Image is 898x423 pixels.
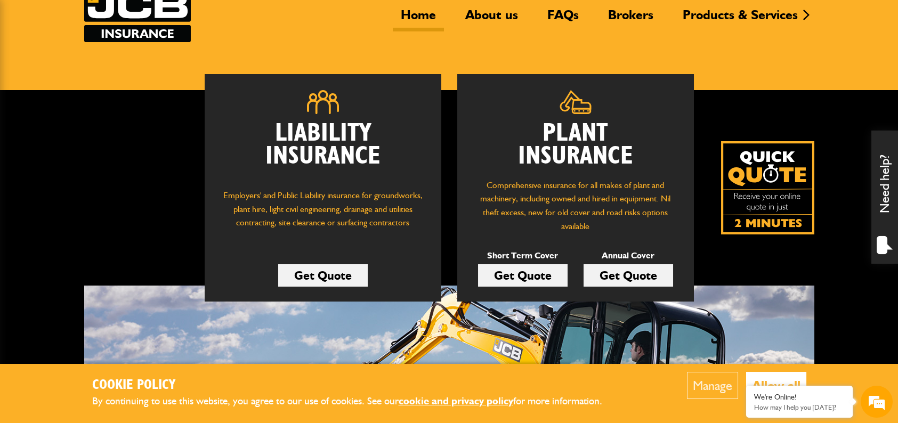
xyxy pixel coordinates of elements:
[687,372,738,399] button: Manage
[584,264,673,287] a: Get Quote
[457,7,526,31] a: About us
[600,7,661,31] a: Brokers
[473,178,678,233] p: Comprehensive insurance for all makes of plant and machinery, including owned and hired in equipm...
[221,122,425,178] h2: Liability Insurance
[746,372,806,399] button: Allow all
[584,249,673,263] p: Annual Cover
[478,249,568,263] p: Short Term Cover
[92,377,620,394] h2: Cookie Policy
[478,264,568,287] a: Get Quote
[221,189,425,240] p: Employers' and Public Liability insurance for groundworks, plant hire, light civil engineering, d...
[539,7,587,31] a: FAQs
[754,403,845,411] p: How may I help you today?
[754,393,845,402] div: We're Online!
[721,141,814,234] a: Get your insurance quote isn just 2-minutes
[721,141,814,234] img: Quick Quote
[399,395,513,407] a: cookie and privacy policy
[473,122,678,168] h2: Plant Insurance
[871,131,898,264] div: Need help?
[92,393,620,410] p: By continuing to use this website, you agree to our use of cookies. See our for more information.
[393,7,444,31] a: Home
[278,264,368,287] a: Get Quote
[675,7,806,31] a: Products & Services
